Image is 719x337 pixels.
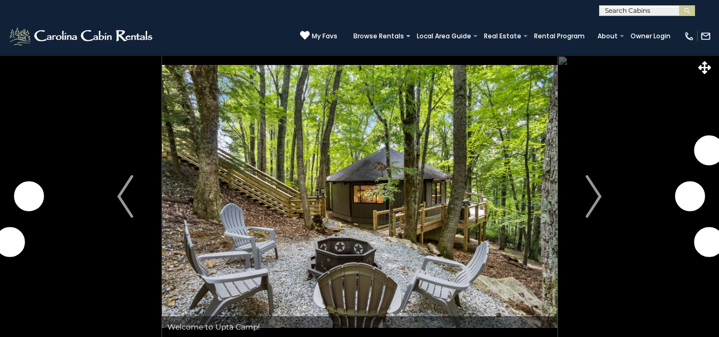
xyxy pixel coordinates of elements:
span: My Favs [312,31,337,41]
a: About [592,29,623,44]
a: My Favs [300,30,337,42]
img: arrow [586,175,602,218]
img: phone-regular-white.png [684,31,694,42]
a: Browse Rentals [348,29,409,44]
a: Local Area Guide [411,29,476,44]
img: arrow [117,175,133,218]
a: Rental Program [529,29,590,44]
a: Real Estate [479,29,527,44]
img: mail-regular-white.png [700,31,711,42]
img: White-1-2.png [8,26,156,47]
a: Owner Login [625,29,676,44]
